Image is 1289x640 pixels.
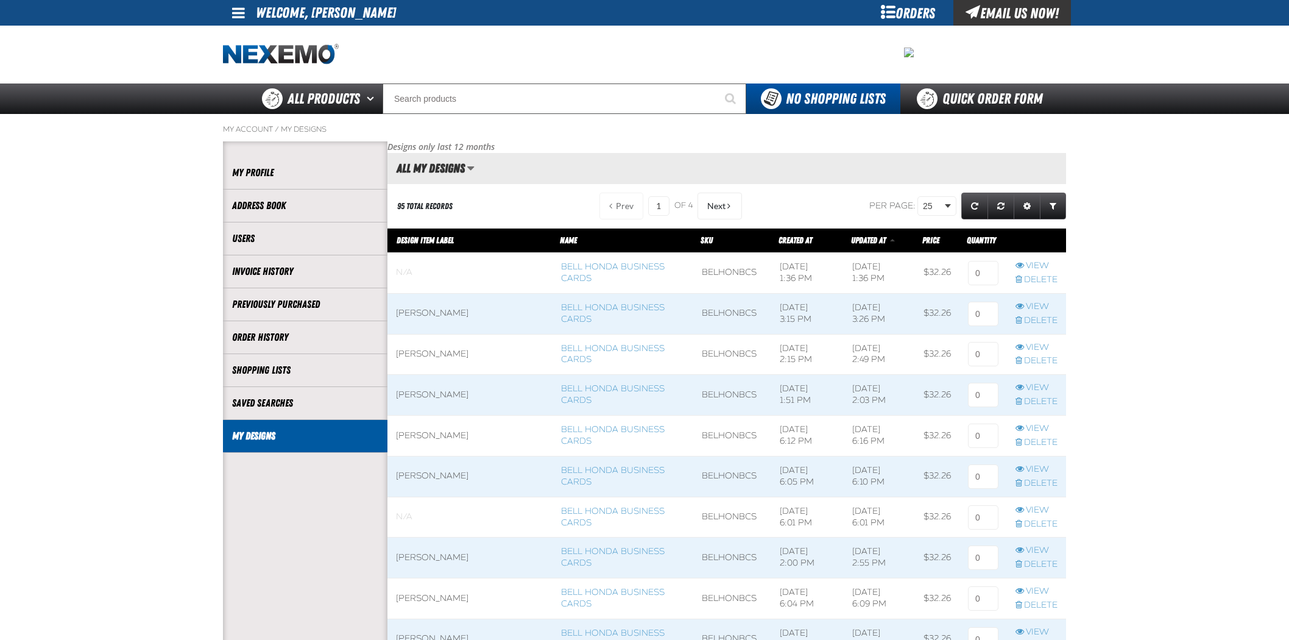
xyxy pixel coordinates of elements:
td: BELHONBCS [693,497,771,538]
input: 0 [968,383,998,407]
a: Updated At [851,235,888,245]
span: Price [922,235,939,245]
td: BELHONBCS [693,578,771,619]
a: Bell Honda Business Cards [561,465,665,487]
td: $32.26 [915,252,959,293]
input: 0 [968,464,998,489]
button: Start Searching [716,84,746,114]
img: 792e258ba9f2e0418e18c59e573ab877.png [904,48,914,57]
td: $32.26 [915,416,959,457]
a: Bell Honda Business Cards [561,302,665,324]
a: Invoice History [232,265,378,279]
td: [DATE] 2:49 PM [844,334,915,375]
a: Created At [779,235,812,245]
button: Next Page [697,193,742,219]
td: [PERSON_NAME] [387,578,553,619]
td: BELHONBCS [693,375,771,416]
a: Bell Honda Business Cards [561,587,665,609]
a: Previously Purchased [232,297,378,311]
input: 0 [968,586,998,611]
a: View row action [1015,586,1058,597]
th: Row actions [1007,229,1066,253]
a: My Profile [232,166,378,180]
a: View row action [1015,545,1058,556]
a: Delete row action [1015,559,1058,571]
td: [DATE] 6:10 PM [844,456,915,497]
td: [DATE] 1:36 PM [844,252,915,293]
td: [DATE] 6:01 PM [844,497,915,538]
div: 95 total records [397,201,453,212]
a: Bell Honda Business Cards [561,383,665,405]
span: of 4 [674,201,693,212]
td: [DATE] 3:15 PM [771,293,843,334]
a: View row action [1015,423,1058,435]
input: 0 [968,342,998,366]
a: View row action [1015,260,1058,272]
span: / [275,124,279,134]
a: Name [560,235,577,245]
td: Blank [387,252,553,293]
input: 0 [968,424,998,448]
span: No Shopping Lists [786,90,886,107]
td: [PERSON_NAME] [387,334,553,375]
td: BELHONBCS [693,416,771,457]
td: $32.26 [915,497,959,538]
a: Delete row action [1015,478,1058,489]
a: Bell Honda Business Cards [561,546,665,568]
td: [DATE] 3:26 PM [844,293,915,334]
td: $32.26 [915,538,959,578]
a: Delete row action [1015,519,1058,530]
a: Design Item Label [397,235,454,245]
a: Delete row action [1015,396,1058,408]
a: SKU [701,235,713,245]
td: [PERSON_NAME] [387,375,553,416]
td: BELHONBCS [693,334,771,375]
button: Manage grid views. Current view is All My Designs [467,158,475,179]
a: Saved Searches [232,396,378,410]
a: View row action [1015,627,1058,638]
span: Quantity [967,235,996,245]
a: Shopping Lists [232,363,378,377]
a: My Account [223,124,273,134]
button: Open All Products pages [362,84,383,114]
a: View row action [1015,382,1058,394]
td: $32.26 [915,334,959,375]
a: Delete row action [1015,437,1058,449]
a: Delete row action [1015,274,1058,286]
td: BELHONBCS [693,456,771,497]
td: [DATE] 2:03 PM [844,375,915,416]
a: Users [232,232,378,246]
a: Bell Honda Business Cards [561,343,665,365]
a: View row action [1015,301,1058,313]
td: [DATE] 2:00 PM [771,538,843,578]
input: 0 [968,546,998,570]
td: [PERSON_NAME] [387,456,553,497]
input: Search [383,84,746,114]
a: View row action [1015,505,1058,516]
td: [DATE] 6:12 PM [771,416,843,457]
td: BELHONBCS [693,252,771,293]
img: Nexemo logo [223,44,339,65]
td: [PERSON_NAME] [387,538,553,578]
td: [DATE] 6:09 PM [844,578,915,619]
a: My Designs [232,429,378,443]
span: Next Page [707,201,726,211]
nav: Breadcrumbs [223,124,1066,134]
td: $32.26 [915,578,959,619]
p: Designs only last 12 months [387,141,1066,153]
a: Reset grid action [987,193,1014,219]
a: Bell Honda Business Cards [561,261,665,283]
input: Current page number [648,196,669,216]
input: 0 [968,261,998,285]
td: $32.26 [915,375,959,416]
td: $32.26 [915,456,959,497]
td: [PERSON_NAME] [387,416,553,457]
input: 0 [968,505,998,530]
td: [PERSON_NAME] [387,293,553,334]
a: Delete row action [1015,355,1058,367]
a: Expand or Collapse Grid Settings [1014,193,1040,219]
a: Delete row action [1015,600,1058,611]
